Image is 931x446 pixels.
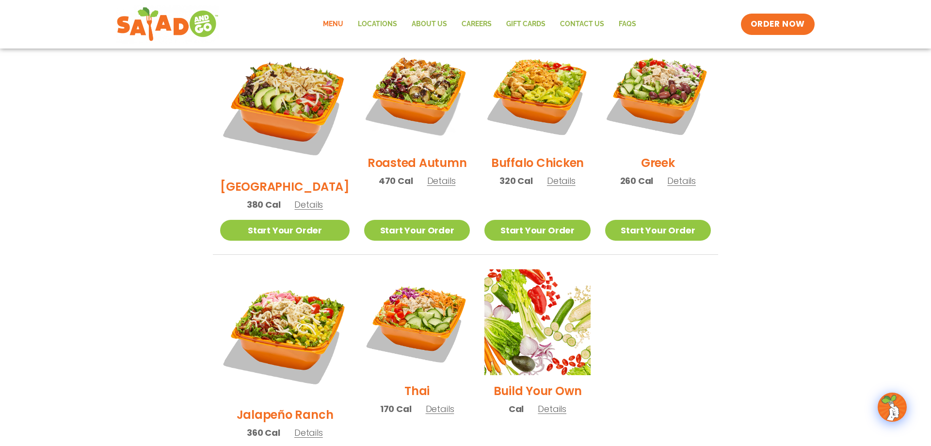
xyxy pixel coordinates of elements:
a: FAQs [611,13,643,35]
h2: Build Your Own [494,382,582,399]
span: ORDER NOW [751,18,805,30]
h2: [GEOGRAPHIC_DATA] [220,178,350,195]
a: Start Your Order [220,220,350,241]
img: Product photo for Build Your Own [484,269,590,375]
a: Start Your Order [605,220,711,241]
span: Details [294,198,323,211]
span: 170 Cal [380,402,412,415]
a: Menu [316,13,351,35]
a: Careers [454,13,499,35]
h2: Greek [641,154,675,171]
img: Product photo for Roasted Autumn Salad [364,41,470,147]
a: Contact Us [553,13,611,35]
h2: Thai [404,382,430,399]
h2: Buffalo Chicken [491,154,584,171]
span: 320 Cal [499,174,533,187]
a: Start Your Order [484,220,590,241]
span: Details [547,175,576,187]
span: 360 Cal [247,426,280,439]
span: Details [427,175,456,187]
span: Details [426,403,454,415]
span: 380 Cal [247,198,281,211]
a: About Us [404,13,454,35]
img: Product photo for Thai Salad [364,269,470,375]
img: Product photo for Jalapeño Ranch Salad [220,269,350,399]
h2: Roasted Autumn [368,154,467,171]
a: Start Your Order [364,220,470,241]
img: new-SAG-logo-768×292 [116,5,219,44]
img: Product photo for Buffalo Chicken Salad [484,41,590,147]
a: GIFT CARDS [499,13,553,35]
a: Locations [351,13,404,35]
nav: Menu [316,13,643,35]
span: 260 Cal [620,174,654,187]
span: Details [667,175,696,187]
span: Cal [509,402,524,415]
span: 470 Cal [379,174,413,187]
h2: Jalapeño Ranch [237,406,334,423]
span: Details [294,427,323,439]
img: Product photo for Greek Salad [605,41,711,147]
img: Product photo for BBQ Ranch Salad [220,41,350,171]
a: ORDER NOW [741,14,815,35]
img: wpChatIcon [879,394,906,421]
span: Details [538,403,566,415]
